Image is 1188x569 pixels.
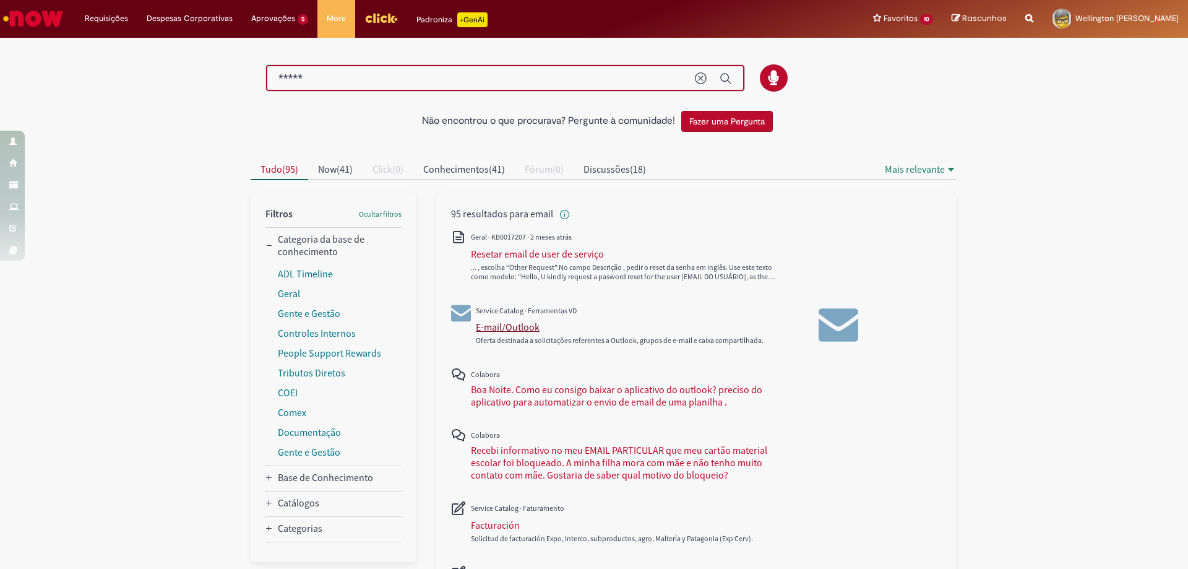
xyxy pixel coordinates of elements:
[85,12,128,25] span: Requisições
[422,116,675,127] h2: Não encontrou o que procurava? Pergunte à comunidade!
[884,12,918,25] span: Favoritos
[416,12,488,27] div: Padroniza
[962,12,1007,24] span: Rascunhos
[920,14,933,25] span: 10
[952,13,1007,25] a: Rascunhos
[1075,13,1179,24] span: Wellington [PERSON_NAME]
[1,6,65,31] img: ServiceNow
[364,9,398,27] img: click_logo_yellow_360x200.png
[251,12,295,25] span: Aprovações
[327,12,346,25] span: More
[681,111,773,132] button: Fazer uma Pergunta
[457,12,488,27] p: +GenAi
[298,14,308,25] span: 5
[147,12,233,25] span: Despesas Corporativas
